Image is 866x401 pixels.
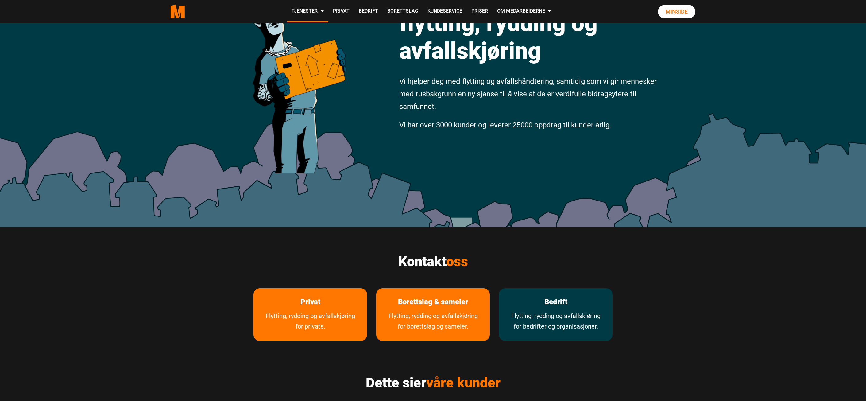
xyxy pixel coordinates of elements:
h2: Kontakt [253,253,613,270]
a: Tjenester for borettslag og sameier [376,311,490,341]
h2: Dette sier [253,375,613,391]
a: les mer om Privat [291,288,330,316]
a: Kundeservice [423,1,467,22]
a: Flytting, rydding og avfallskjøring for private. [253,311,367,341]
span: oss [446,253,468,270]
a: Privat [328,1,354,22]
span: Vi har over 3000 kunder og leverer 25000 oppdrag til kunder årlig. [399,121,611,129]
a: Borettslag [383,1,423,22]
a: Tjenester [287,1,328,22]
a: Minside [658,5,695,18]
span: Vi hjelper deg med flytting og avfallshåndtering, samtidig som vi gir mennesker med rusbakgrunn e... [399,77,657,111]
a: Bedrift [354,1,383,22]
a: Om Medarbeiderne [493,1,556,22]
a: les mer om Bedrift [535,288,577,316]
a: Les mer om Borettslag & sameier [389,288,477,316]
span: våre kunder [426,375,501,391]
a: Tjenester vi tilbyr bedrifter og organisasjoner [499,311,613,341]
a: Priser [467,1,493,22]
